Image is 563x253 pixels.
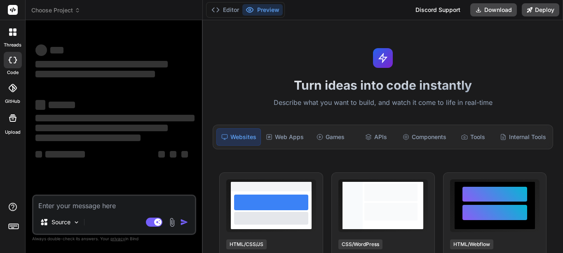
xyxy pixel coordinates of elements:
span: privacy [110,236,125,241]
span: ‌ [45,151,85,158]
span: ‌ [49,102,75,108]
div: Components [399,128,450,146]
div: Websites [216,128,261,146]
div: HTML/Webflow [450,239,493,249]
img: Pick Models [73,219,80,226]
button: Preview [242,4,283,16]
p: Describe what you want to build, and watch it come to life in real-time [208,97,558,108]
div: Tools [451,128,495,146]
div: HTML/CSS/JS [226,239,267,249]
div: Internal Tools [497,128,549,146]
div: CSS/WordPress [338,239,382,249]
div: APIs [354,128,398,146]
p: Always double-check its answers. Your in Bind [32,235,196,243]
button: Deploy [522,3,559,16]
img: icon [180,218,188,226]
label: Upload [5,129,21,136]
span: ‌ [35,151,42,158]
span: ‌ [35,100,45,110]
label: GitHub [5,98,20,105]
span: ‌ [50,47,63,53]
div: Games [309,128,352,146]
span: ‌ [35,71,155,77]
p: Source [52,218,70,226]
span: ‌ [170,151,176,158]
span: ‌ [35,125,168,131]
span: ‌ [35,135,141,141]
label: code [7,69,19,76]
span: ‌ [35,61,168,67]
span: ‌ [35,44,47,56]
span: ‌ [35,115,195,121]
label: threads [4,42,21,49]
h1: Turn ideas into code instantly [208,78,558,93]
img: attachment [167,218,177,227]
button: Editor [208,4,242,16]
span: ‌ [181,151,188,158]
div: Web Apps [263,128,307,146]
span: ‌ [158,151,165,158]
span: Choose Project [31,6,80,14]
div: Discord Support [411,3,465,16]
button: Download [470,3,517,16]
